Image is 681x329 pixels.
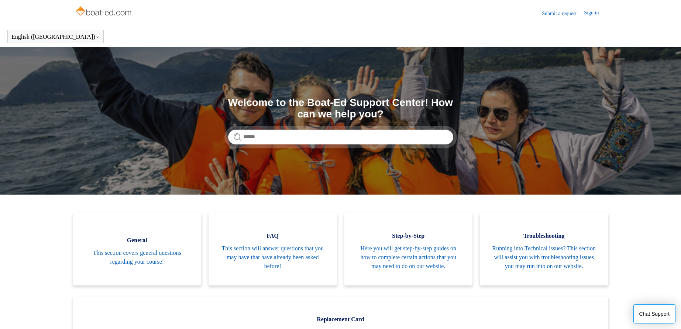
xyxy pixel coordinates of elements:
[73,213,202,285] a: General This section covers general questions regarding your course!
[355,232,462,240] span: Step-by-Step
[84,315,597,324] span: Replacement Card
[355,244,462,271] span: Here you will get step-by-step guides on how to complete certain actions that you may need to do ...
[491,244,597,271] span: Running into Technical issues? This section will assist you with troubleshooting issues you may r...
[84,249,190,266] span: This section covers general questions regarding your course!
[228,130,453,144] input: Search
[480,213,608,285] a: Troubleshooting Running into Technical issues? This section will assist you with troubleshooting ...
[344,213,473,285] a: Step-by-Step Here you will get step-by-step guides on how to complete certain actions that you ma...
[584,9,606,18] a: Sign in
[228,97,453,120] h1: Welcome to the Boat-Ed Support Center! How can we help you?
[542,10,584,17] a: Submit a request
[220,244,326,271] span: This section will answer questions that you may have that have already been asked before!
[220,232,326,240] span: FAQ
[11,34,100,40] button: English ([GEOGRAPHIC_DATA])
[75,4,134,19] img: Boat-Ed Help Center home page
[491,232,597,240] span: Troubleshooting
[633,304,676,323] button: Chat Support
[209,213,337,285] a: FAQ This section will answer questions that you may have that have already been asked before!
[84,236,190,245] span: General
